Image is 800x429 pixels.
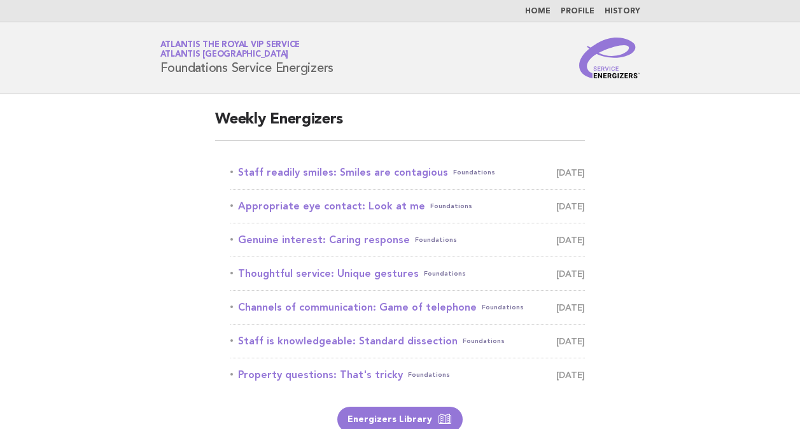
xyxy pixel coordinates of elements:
h1: Foundations Service Energizers [160,41,334,74]
h2: Weekly Energizers [215,109,585,141]
a: Atlantis the Royal VIP ServiceAtlantis [GEOGRAPHIC_DATA] [160,41,300,59]
span: Foundations [430,197,472,215]
a: Staff readily smiles: Smiles are contagiousFoundations [DATE] [230,164,585,181]
span: [DATE] [556,164,585,181]
a: Staff is knowledgeable: Standard dissectionFoundations [DATE] [230,332,585,350]
span: [DATE] [556,265,585,283]
span: Atlantis [GEOGRAPHIC_DATA] [160,51,289,59]
a: Thoughtful service: Unique gesturesFoundations [DATE] [230,265,585,283]
a: Property questions: That's trickyFoundations [DATE] [230,366,585,384]
a: History [605,8,640,15]
span: Foundations [408,366,450,384]
span: Foundations [482,299,524,316]
span: [DATE] [556,231,585,249]
span: [DATE] [556,299,585,316]
a: Genuine interest: Caring responseFoundations [DATE] [230,231,585,249]
span: Foundations [415,231,457,249]
img: Service Energizers [579,38,640,78]
a: Appropriate eye contact: Look at meFoundations [DATE] [230,197,585,215]
a: Home [525,8,551,15]
span: [DATE] [556,197,585,215]
a: Channels of communication: Game of telephoneFoundations [DATE] [230,299,585,316]
a: Profile [561,8,594,15]
span: Foundations [463,332,505,350]
span: Foundations [424,265,466,283]
span: [DATE] [556,366,585,384]
span: Foundations [453,164,495,181]
span: [DATE] [556,332,585,350]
